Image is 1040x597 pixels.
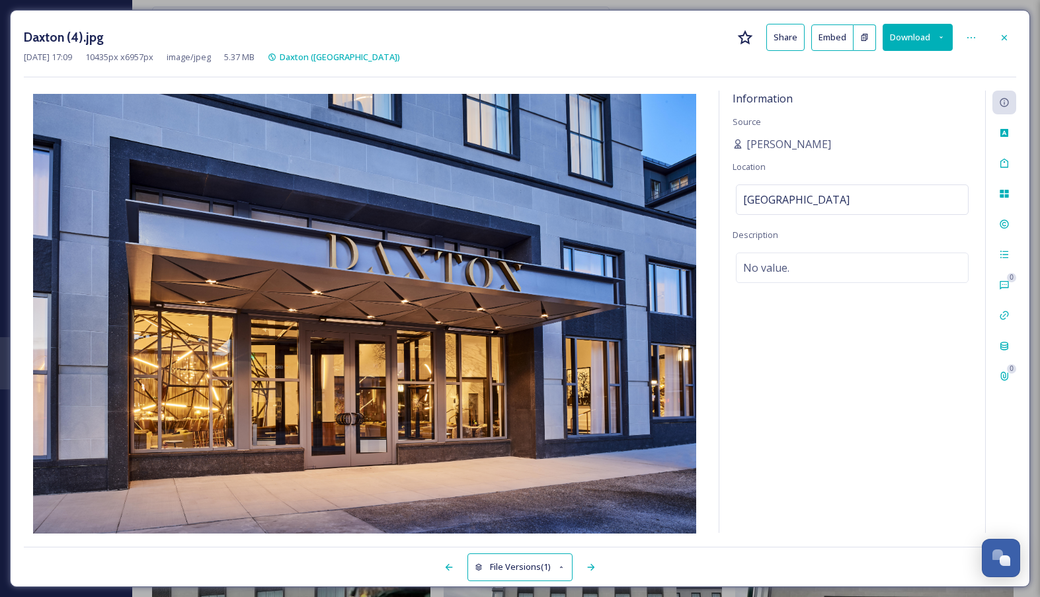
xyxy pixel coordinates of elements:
[766,24,805,51] button: Share
[24,94,705,536] img: 86511f6e4ba80715fa03fe0de38d6bfcd126852a491024f7293805630d89ba37.jpg
[280,51,400,63] span: Daxton ([GEOGRAPHIC_DATA])
[883,24,953,51] button: Download
[1007,273,1016,282] div: 0
[1007,364,1016,374] div: 0
[733,161,766,173] span: Location
[746,136,831,152] span: [PERSON_NAME]
[743,260,789,276] span: No value.
[733,229,778,241] span: Description
[167,51,211,63] span: image/jpeg
[24,51,72,63] span: [DATE] 17:09
[733,116,761,128] span: Source
[743,192,850,208] span: [GEOGRAPHIC_DATA]
[467,553,573,580] button: File Versions(1)
[811,24,854,51] button: Embed
[85,51,153,63] span: 10435 px x 6957 px
[733,91,793,106] span: Information
[982,539,1020,577] button: Open Chat
[224,51,255,63] span: 5.37 MB
[24,28,104,47] h3: Daxton (4).jpg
